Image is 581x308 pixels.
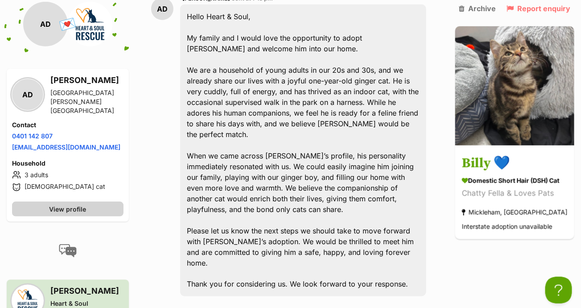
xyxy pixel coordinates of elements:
div: Mickleham, [GEOGRAPHIC_DATA] [462,206,568,218]
a: Report enquiry [507,4,570,12]
a: Billy 💙 Domestic Short Hair (DSH) Cat Chatty Fella & Loves Pats Mickleham, [GEOGRAPHIC_DATA] Inte... [455,147,574,239]
a: 0401 142 807 [12,132,53,140]
span: 💌 [58,15,78,34]
h3: [PERSON_NAME] [50,74,124,87]
h3: [PERSON_NAME] [50,285,124,298]
div: Chatty Fella & Loves Pats [462,187,568,200]
h4: Contact [12,121,124,129]
a: Archive [459,4,496,12]
div: Domestic Short Hair (DSH) Cat [462,176,568,185]
div: AD [12,79,43,110]
a: [EMAIL_ADDRESS][DOMAIN_NAME] [12,143,120,151]
span: View profile [49,204,86,214]
a: View profile [12,202,124,216]
iframe: Help Scout Beacon - Open [545,277,572,304]
div: AD [23,2,68,46]
h3: Billy 💙 [462,154,568,174]
img: Billy 💙 [455,26,574,145]
li: 3 adults [12,170,124,180]
div: [GEOGRAPHIC_DATA][PERSON_NAME][GEOGRAPHIC_DATA] [50,88,124,115]
h4: Household [12,159,124,168]
img: conversation-icon-4a6f8262b818ee0b60e3300018af0b2d0b884aa5de6e9bcb8d3d4eeb1a70a7c4.svg [59,244,77,258]
img: Heart & Soul profile pic [68,2,112,46]
span: Interstate adoption unavailable [462,223,552,230]
div: Hello Heart & Soul, My family and I would love the opportunity to adopt [PERSON_NAME] and welcome... [180,4,426,296]
li: [DEMOGRAPHIC_DATA] cat [12,182,124,193]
